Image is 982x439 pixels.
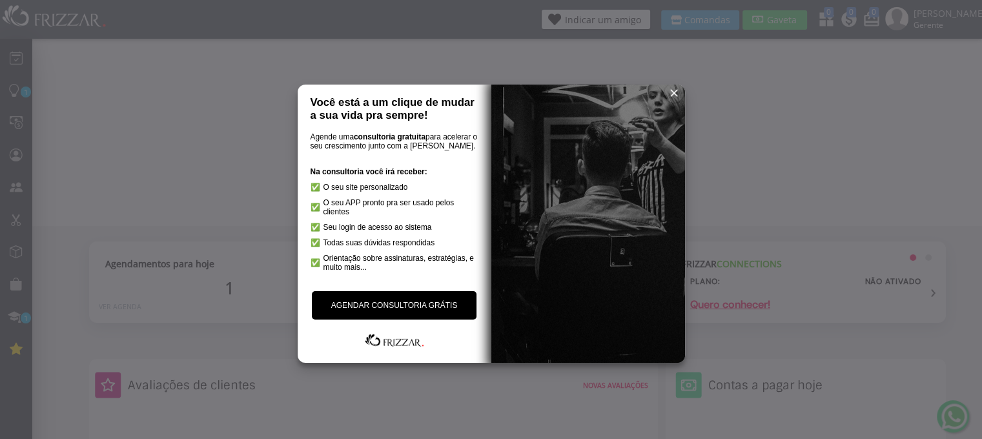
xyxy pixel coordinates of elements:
li: Orientação sobre assinaturas, estratégias, e muito mais... [311,254,478,272]
strong: Na consultoria você irá receber: [311,167,427,176]
button: ui-button [664,83,684,103]
li: O seu APP pronto pra ser usado pelos clientes [311,198,478,216]
li: Todas suas dúvidas respondidas [311,238,478,247]
h1: Você está a um clique de mudar a sua vida pra sempre! [311,96,478,122]
strong: consultoria gratuita [354,132,425,141]
a: AGENDAR CONSULTORIA GRÁTIS [312,291,477,320]
li: O seu site personalizado [311,183,478,192]
img: Frizzar [362,332,427,348]
p: Agende uma para acelerar o seu crescimento junto com a [PERSON_NAME]. [311,132,478,150]
li: Seu login de acesso ao sistema [311,223,478,232]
